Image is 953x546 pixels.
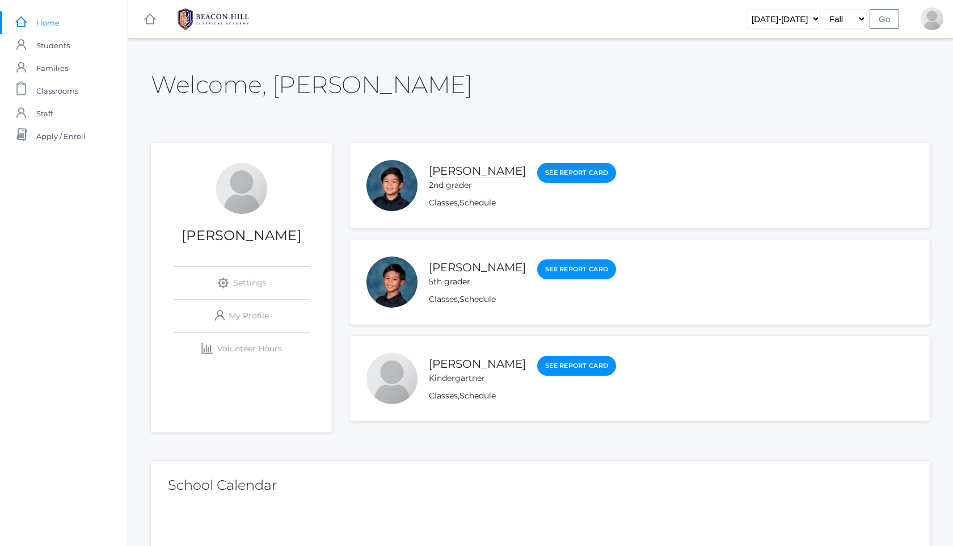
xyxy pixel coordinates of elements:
[36,57,68,79] span: Families
[168,478,913,493] h2: School Calendar
[429,357,526,371] a: [PERSON_NAME]
[429,390,458,401] a: Classes
[36,102,53,125] span: Staff
[174,300,310,332] a: My Profile
[429,276,526,288] div: 5th grader
[537,259,616,279] a: See Report Card
[429,261,526,274] a: [PERSON_NAME]
[36,11,60,34] span: Home
[537,163,616,183] a: See Report Card
[870,9,899,29] input: Go
[171,5,256,33] img: BHCALogos-05-308ed15e86a5a0abce9b8dd61676a3503ac9727e845dece92d48e8588c001991.png
[366,160,418,211] div: Nico Soratorio
[459,294,496,304] a: Schedule
[174,267,310,299] a: Settings
[429,179,526,191] div: 2nd grader
[429,198,458,208] a: Classes
[459,198,496,208] a: Schedule
[537,356,616,376] a: See Report Card
[429,372,526,384] div: Kindergartner
[921,7,943,30] div: Lew Soratorio
[429,294,458,304] a: Classes
[216,163,267,214] div: Lew Soratorio
[429,164,526,178] a: [PERSON_NAME]
[151,72,472,98] h2: Welcome, [PERSON_NAME]
[429,293,616,305] div: ,
[36,34,70,57] span: Students
[429,197,616,209] div: ,
[36,79,78,102] span: Classrooms
[36,125,86,148] span: Apply / Enroll
[151,228,332,243] h1: [PERSON_NAME]
[459,390,496,401] a: Schedule
[429,390,616,402] div: ,
[366,353,418,404] div: Kailo Soratorio
[366,257,418,308] div: Matteo Soratorio
[174,333,310,365] a: Volunteer Hours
